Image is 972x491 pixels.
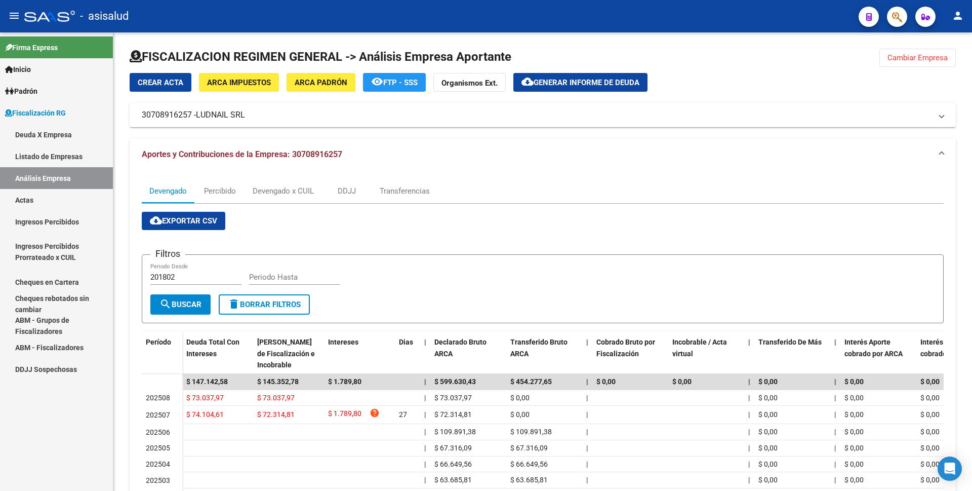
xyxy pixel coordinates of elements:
[434,338,487,358] span: Declarado Bruto ARCA
[748,338,750,346] span: |
[159,300,201,309] span: Buscar
[834,444,836,452] span: |
[758,428,778,436] span: $ 0,00
[586,410,588,419] span: |
[146,444,170,452] span: 202505
[748,394,750,402] span: |
[748,410,750,419] span: |
[834,394,836,402] span: |
[582,331,592,376] datatable-header-cell: |
[586,444,588,452] span: |
[146,476,170,484] span: 202503
[371,75,383,88] mat-icon: remove_red_eye
[142,212,225,230] button: Exportar CSV
[186,410,224,419] span: $ 74.104,61
[938,457,962,481] div: Open Intercom Messenger
[834,428,836,436] span: |
[758,410,778,419] span: $ 0,00
[744,331,754,376] datatable-header-cell: |
[399,410,407,419] span: 27
[380,185,430,197] div: Transferencias
[506,331,582,376] datatable-header-cell: Transferido Bruto ARCA
[433,73,506,92] button: Organismos Ext.
[228,300,301,309] span: Borrar Filtros
[424,377,426,386] span: |
[130,49,511,65] h1: FISCALIZACION REGIMEN GENERAL -> Análisis Empresa Aportante
[592,331,668,376] datatable-header-cell: Cobrado Bruto por Fiscalización
[257,394,295,402] span: $ 73.037,97
[257,338,315,369] span: [PERSON_NAME] de Fiscalización e Incobrable
[295,78,347,87] span: ARCA Padrón
[424,410,426,419] span: |
[844,394,864,402] span: $ 0,00
[80,5,129,27] span: - asisalud
[142,331,182,374] datatable-header-cell: Período
[834,338,836,346] span: |
[920,444,940,452] span: $ 0,00
[150,214,162,226] mat-icon: cloud_download
[586,377,588,386] span: |
[887,53,948,62] span: Cambiar Empresa
[672,377,692,386] span: $ 0,00
[840,331,916,376] datatable-header-cell: Interés Aporte cobrado por ARCA
[521,75,534,88] mat-icon: cloud_download
[328,377,361,386] span: $ 1.789,80
[186,338,239,358] span: Deuda Total Con Intereses
[199,73,279,92] button: ARCA Impuestos
[138,78,183,87] span: Crear Acta
[150,294,211,315] button: Buscar
[430,331,506,376] datatable-header-cell: Declarado Bruto ARCA
[758,444,778,452] span: $ 0,00
[253,331,324,376] datatable-header-cell: Deuda Bruta Neto de Fiscalización e Incobrable
[510,444,548,452] span: $ 67.316,09
[844,338,903,358] span: Interés Aporte cobrado por ARCA
[149,185,187,197] div: Devengado
[5,86,37,97] span: Padrón
[434,410,472,419] span: $ 72.314,81
[748,476,750,484] span: |
[748,377,750,386] span: |
[596,377,616,386] span: $ 0,00
[672,338,727,358] span: Incobrable / Acta virtual
[834,410,836,419] span: |
[510,460,548,468] span: $ 66.649,56
[844,377,864,386] span: $ 0,00
[586,394,588,402] span: |
[146,338,171,346] span: Período
[424,444,426,452] span: |
[510,338,568,358] span: Transferido Bruto ARCA
[383,78,418,87] span: FTP - SSS
[146,411,170,419] span: 202507
[370,408,380,418] i: help
[434,428,476,436] span: $ 109.891,38
[142,109,931,121] mat-panel-title: 30708916257 -
[920,377,940,386] span: $ 0,00
[207,78,271,87] span: ARCA Impuestos
[130,73,191,92] button: Crear Acta
[186,377,228,386] span: $ 147.142,58
[146,394,170,402] span: 202508
[844,410,864,419] span: $ 0,00
[399,338,413,346] span: Dias
[758,338,822,346] span: Transferido De Más
[534,78,639,87] span: Generar informe de deuda
[186,394,224,402] span: $ 73.037,97
[434,377,476,386] span: $ 599.630,43
[668,331,744,376] datatable-header-cell: Incobrable / Acta virtual
[513,73,647,92] button: Generar informe de deuda
[510,476,548,484] span: $ 63.685,81
[424,394,426,402] span: |
[228,298,240,310] mat-icon: delete
[758,394,778,402] span: $ 0,00
[920,476,940,484] span: $ 0,00
[5,64,31,75] span: Inicio
[758,476,778,484] span: $ 0,00
[395,331,420,376] datatable-header-cell: Dias
[434,394,472,402] span: $ 73.037,97
[596,338,655,358] span: Cobrado Bruto por Fiscalización
[441,79,498,88] strong: Organismos Ext.
[257,410,295,419] span: $ 72.314,81
[420,331,430,376] datatable-header-cell: |
[748,428,750,436] span: |
[146,460,170,468] span: 202504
